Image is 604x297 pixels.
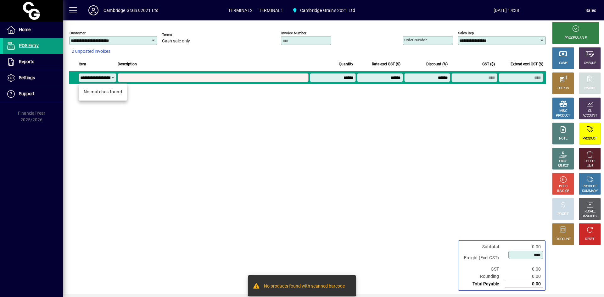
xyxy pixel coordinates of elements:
[565,36,587,41] div: PROCESS SALE
[103,5,159,15] div: Cambridge Grains 2021 Ltd
[461,243,505,250] td: Subtotal
[461,266,505,273] td: GST
[162,39,190,44] span: Cash sale only
[300,5,355,15] span: Cambridge Grains 2021 Ltd
[511,61,543,68] span: Extend excl GST ($)
[84,89,122,95] div: No matches found
[19,91,35,96] span: Support
[427,5,585,15] span: [DATE] 14:38
[3,54,63,70] a: Reports
[70,31,86,35] mat-label: Customer
[588,109,592,113] div: GL
[583,113,597,118] div: ACCOUNT
[228,5,253,15] span: TERMINAL2
[19,27,31,32] span: Home
[372,61,400,68] span: Rate excl GST ($)
[461,280,505,288] td: Total Payable
[259,5,283,15] span: TERMINAL1
[264,283,345,290] div: No products found with scanned barcode
[118,61,137,68] span: Description
[79,86,127,98] mat-option: No matches found
[3,22,63,38] a: Home
[583,184,597,189] div: PRODUCT
[79,61,86,68] span: Item
[505,280,543,288] td: 0.00
[482,61,495,68] span: GST ($)
[505,243,543,250] td: 0.00
[584,159,595,164] div: DELETE
[19,59,34,64] span: Reports
[583,214,596,219] div: INVOICES
[556,113,570,118] div: PRODUCT
[585,5,596,15] div: Sales
[557,86,569,91] div: EFTPOS
[19,75,35,80] span: Settings
[559,159,568,164] div: PRICE
[559,184,567,189] div: HOLD
[3,86,63,102] a: Support
[289,5,358,16] span: Cambridge Grains 2021 Ltd
[557,189,569,194] div: INVOICE
[584,61,596,66] div: CHEQUE
[584,209,596,214] div: RECALL
[559,109,567,113] div: MISC
[559,136,567,141] div: NOTE
[162,33,200,37] span: Terms
[83,5,103,16] button: Profile
[461,273,505,280] td: Rounding
[583,136,597,141] div: PRODUCT
[461,250,505,266] td: Freight (Excl GST)
[585,237,595,242] div: RESET
[505,266,543,273] td: 0.00
[19,43,39,48] span: POS Entry
[584,86,596,91] div: CHARGE
[559,61,567,66] div: CASH
[69,46,113,57] button: 2 unposted invoices
[587,164,593,168] div: LINE
[558,212,568,217] div: PROFIT
[426,61,448,68] span: Discount (%)
[556,237,571,242] div: DISCOUNT
[3,70,63,86] a: Settings
[404,38,427,42] mat-label: Order number
[72,48,110,55] span: 2 unposted invoices
[582,189,598,194] div: SUMMARY
[339,61,353,68] span: Quantity
[458,31,474,35] mat-label: Sales rep
[281,31,306,35] mat-label: Invoice number
[558,164,569,168] div: SELECT
[505,273,543,280] td: 0.00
